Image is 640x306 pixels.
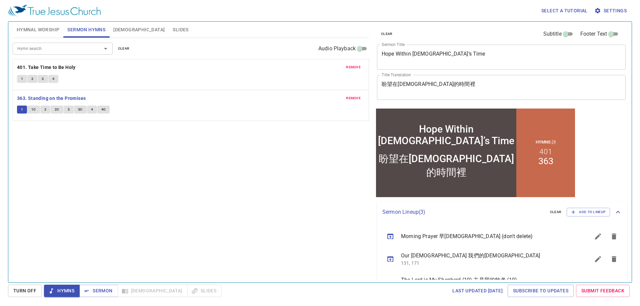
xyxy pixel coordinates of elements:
[101,44,110,53] button: Open
[596,7,627,15] span: Settings
[44,107,46,113] span: 2
[49,287,74,295] span: Hymns
[8,5,101,17] img: True Jesus Church
[401,232,574,240] span: Morning Prayer 早[DEMOGRAPHIC_DATA] (don't delete)
[31,76,33,82] span: 2
[31,107,36,113] span: 1C
[48,75,58,83] button: 4
[91,107,93,113] span: 4
[571,209,606,215] span: Add to Lineup
[40,106,50,114] button: 2
[342,63,365,71] button: remove
[13,287,36,295] span: Turn Off
[42,76,44,82] span: 3
[17,106,27,114] button: 1
[450,285,505,297] a: Last updated [DATE]
[17,94,86,103] b: 363. Standing on the Promises
[346,64,361,70] span: remove
[85,287,112,295] span: Sermon
[401,252,574,260] span: Our [DEMOGRAPHIC_DATA] 我們的[DEMOGRAPHIC_DATA]
[318,45,356,53] span: Audio Playback
[17,63,76,72] b: 401. Take Time to Be Holy
[17,75,27,83] button: 1
[68,107,70,113] span: 3
[27,75,37,83] button: 2
[382,81,621,94] textarea: 盼望在[DEMOGRAPHIC_DATA]的時間裡
[78,107,83,113] span: 3C
[381,31,393,37] span: clear
[64,106,74,114] button: 3
[452,287,503,295] span: Last updated [DATE]
[513,287,568,295] span: Subscribe to Updates
[576,285,630,297] a: Submit Feedback
[382,51,621,63] textarea: Hope Within [DEMOGRAPHIC_DATA]’s Time
[593,5,629,17] button: Settings
[543,30,562,38] span: Subtitle
[21,76,23,82] span: 1
[101,107,106,113] span: 4C
[342,94,365,102] button: remove
[377,201,627,223] div: Sermon Lineup(3)clearAdd to Lineup
[17,26,60,34] span: Hymnal Worship
[67,26,105,34] span: Sermon Hymns
[377,30,397,38] button: clear
[118,46,130,52] span: clear
[580,30,607,38] span: Footer Text
[87,106,97,114] button: 4
[27,106,40,114] button: 1C
[401,276,574,284] span: The Lord is My Shepherd (19) 主是我的牧者 (19)
[44,285,80,297] button: Hymns
[51,106,63,114] button: 2C
[401,260,574,266] p: 131, 171
[38,75,48,83] button: 3
[114,45,134,53] button: clear
[539,5,590,17] button: Select a tutorial
[79,285,118,297] button: Sermon
[8,285,42,297] button: Turn Off
[508,285,574,297] a: Subscribe to Updates
[97,106,110,114] button: 4C
[55,107,59,113] span: 2C
[374,107,577,199] iframe: from-child
[173,26,188,34] span: Slides
[74,106,87,114] button: 3C
[17,63,77,72] button: 401. Take Time to Be Holy
[541,7,588,15] span: Select a tutorial
[581,287,624,295] span: Submit Feedback
[377,223,627,298] ul: sermon lineup list
[567,208,610,216] button: Add to Lineup
[21,107,23,113] span: 1
[113,26,165,34] span: [DEMOGRAPHIC_DATA]
[346,95,361,101] span: remove
[52,76,54,82] span: 4
[17,94,87,103] button: 363. Standing on the Promises
[546,208,566,216] button: clear
[382,208,545,216] p: Sermon Lineup ( 3 )
[550,209,562,215] span: clear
